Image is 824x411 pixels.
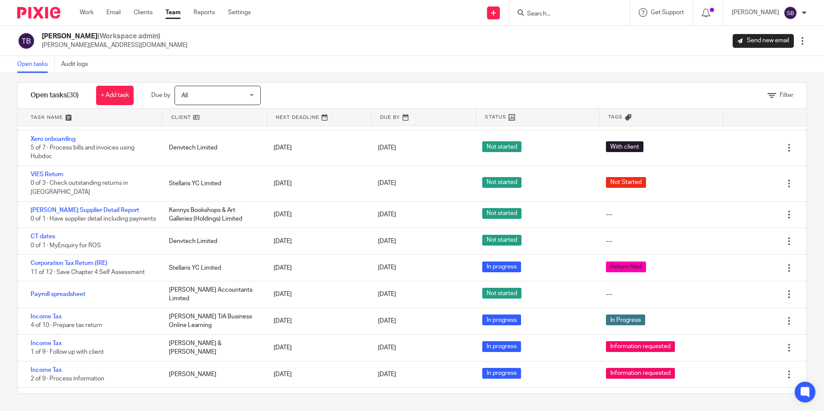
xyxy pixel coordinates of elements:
[31,322,102,328] span: 4 of 10 · Prepare tax return
[160,281,265,308] div: [PERSON_NAME] Accountants Limited
[160,366,265,383] div: [PERSON_NAME]
[482,177,521,188] span: Not started
[265,286,369,303] div: [DATE]
[106,8,121,17] a: Email
[378,265,396,271] span: [DATE]
[732,8,779,17] p: [PERSON_NAME]
[606,262,646,272] span: Return filed
[378,345,396,351] span: [DATE]
[482,314,521,325] span: In progress
[160,233,265,250] div: Denvtech Limited
[31,243,101,249] span: 0 of 1 · MyEnquiry for ROS
[31,145,134,160] span: 5 of 7 · Process bills and invoices using Hubdoc
[31,291,85,297] a: Payroll spreadsheet
[265,339,369,356] div: [DATE]
[606,314,645,325] span: In Progress
[31,260,107,266] a: Corporation Tax Return (IRE)
[265,366,369,383] div: [DATE]
[61,56,94,73] a: Audit logs
[378,371,396,377] span: [DATE]
[97,33,160,40] span: (Workspace admin)
[482,288,521,299] span: Not started
[606,141,643,152] span: With client
[482,235,521,246] span: Not started
[651,9,684,16] span: Get Support
[134,8,153,17] a: Clients
[31,340,62,346] a: Income Tax
[31,171,63,177] a: VIES Return
[67,92,79,99] span: (30)
[181,93,188,99] span: All
[378,145,396,151] span: [DATE]
[151,91,170,100] p: Due by
[17,56,55,73] a: Open tasks
[265,233,369,250] div: [DATE]
[482,262,521,272] span: In progress
[378,238,396,244] span: [DATE]
[160,175,265,192] div: Stellaris YC Limited
[31,376,104,382] span: 2 of 9 · Process information
[31,136,75,142] a: Xero onboarding
[606,210,612,219] div: ---
[160,335,265,361] div: [PERSON_NAME] & [PERSON_NAME]
[783,6,797,20] img: svg%3E
[606,177,646,188] span: Not Started
[160,308,265,334] div: [PERSON_NAME] T/A Business Online Learning
[606,341,675,352] span: Information requested
[378,291,396,297] span: [DATE]
[31,181,128,196] span: 0 of 3 · Check outstanding returns in [GEOGRAPHIC_DATA]
[31,349,104,355] span: 1 of 9 · Follow up with client
[265,392,369,410] div: [DATE]
[378,181,396,187] span: [DATE]
[265,259,369,277] div: [DATE]
[606,237,612,246] div: ---
[265,206,369,223] div: [DATE]
[378,318,396,324] span: [DATE]
[194,8,215,17] a: Reports
[378,212,396,218] span: [DATE]
[228,8,251,17] a: Settings
[31,207,139,213] a: [PERSON_NAME] Supplier Detail Report
[80,8,94,17] a: Work
[265,139,369,156] div: [DATE]
[482,141,521,152] span: Not started
[160,202,265,228] div: Kennys Bookshops & Art Galleries (Holdings) Limited
[42,41,187,50] p: [PERSON_NAME][EMAIL_ADDRESS][DOMAIN_NAME]
[265,312,369,330] div: [DATE]
[526,10,604,18] input: Search
[31,314,62,320] a: Income Tax
[482,368,521,379] span: In progress
[265,175,369,192] div: [DATE]
[608,113,623,121] span: Tags
[31,234,55,240] a: CT dates
[733,34,794,48] a: Send new email
[485,113,506,121] span: Status
[17,7,60,19] img: Pixie
[482,341,521,352] span: In progress
[31,269,145,275] span: 11 of 12 · Save Chapter 4 Self Assessment
[160,259,265,277] div: Stellaris YC Limited
[96,86,134,105] a: + Add task
[780,92,793,98] span: Filter
[160,139,265,156] div: Denvtech Limited
[606,368,675,379] span: Information requested
[606,290,612,299] div: ---
[42,32,187,41] h2: [PERSON_NAME]
[31,216,156,222] span: 0 of 1 · Have supplier detail including payments
[482,208,521,219] span: Not started
[160,392,265,410] div: [PERSON_NAME]
[165,8,181,17] a: Team
[31,91,79,100] h1: Open tasks
[31,367,62,373] a: Income Tax
[17,32,35,50] img: svg%3E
